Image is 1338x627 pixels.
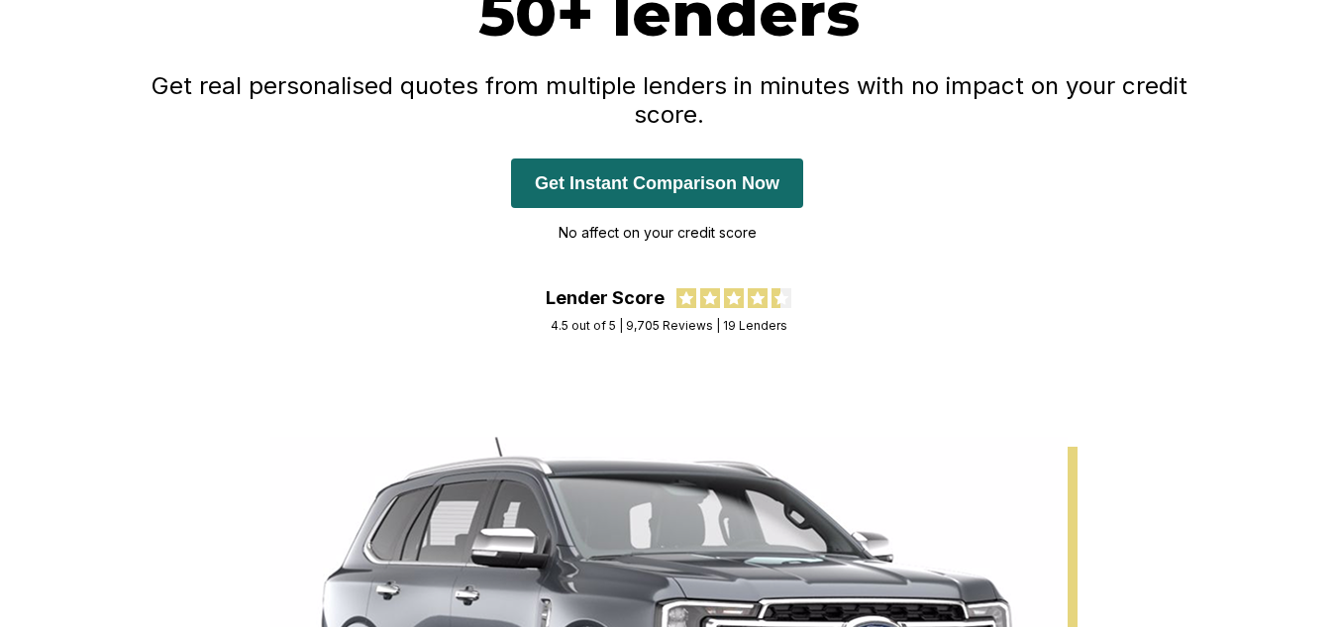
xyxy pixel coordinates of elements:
img: review star [700,288,720,308]
img: review star [676,288,696,308]
img: review star [724,288,744,308]
img: review star [772,288,791,308]
img: review star [748,288,768,308]
button: Get Instant Comparison Now [511,158,803,208]
a: Get Instant Comparison Now [511,172,803,193]
h4: Get real personalised quotes from multiple lenders in minutes with no impact on your credit score. [115,71,1224,129]
div: Lender Score [546,287,665,308]
p: No affect on your credit score [511,218,803,248]
div: 4.5 out of 5 | 9,705 Reviews | 19 Lenders [551,318,787,333]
